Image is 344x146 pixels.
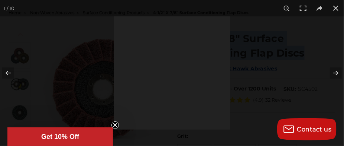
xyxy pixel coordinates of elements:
span: Contact us [297,126,332,133]
button: Next (arrow right) [318,54,344,92]
span: Get 10% Off [41,133,79,140]
button: Contact us [277,118,337,140]
div: Get 10% OffClose teaser [7,127,113,146]
button: Close teaser [111,121,119,129]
